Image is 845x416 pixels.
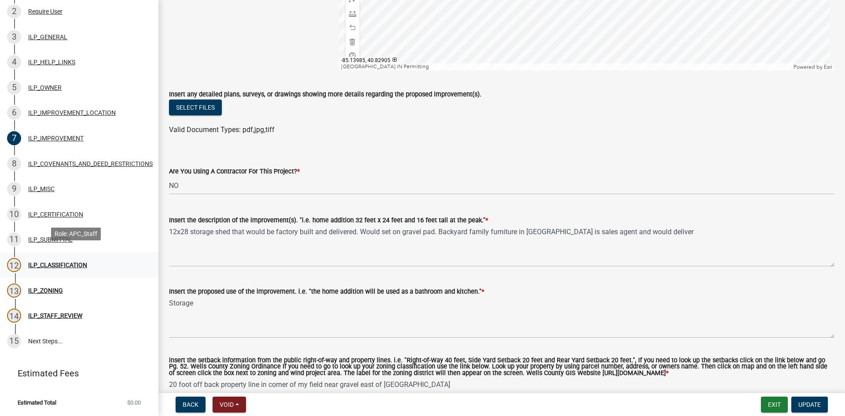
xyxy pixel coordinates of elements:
div: 15 [7,334,21,348]
button: Exit [761,397,788,412]
label: Insert the proposed use of the improvement. i.e. "the home addition will be used as a bathroom an... [169,289,484,295]
div: ILP_HELP_LINKS [28,59,75,65]
div: 7 [7,131,21,145]
span: $0.00 [127,400,141,405]
button: Select files [169,99,222,115]
div: 2 [7,4,21,18]
div: 6 [7,106,21,120]
div: 11 [7,232,21,247]
span: Back [183,401,198,408]
label: Insert any detailed plans, surveys, or drawings showing more details regarding the proposed impro... [169,92,481,98]
div: 9 [7,182,21,196]
div: ILP_SUBMITTAL [28,236,73,243]
span: Estimated Total [18,400,56,405]
a: Estimated Fees [7,364,144,382]
div: 12 [7,258,21,272]
div: 14 [7,309,21,323]
div: [GEOGRAPHIC_DATA] IN Permitting [339,63,792,70]
div: ILP_ZONING [28,287,63,294]
button: Void [213,397,246,412]
label: Insert the description of the improvement(s). "i.e. home addition 32 feet x 24 feet and 16 feet t... [169,217,488,224]
div: Role: APC_Staff [51,228,101,240]
div: Powered by [791,63,834,70]
label: insert the setback information from the public right-of-way and property lines. i.e. "Right-of-Wa... [169,357,834,376]
div: 13 [7,283,21,298]
div: ILP_CLASSIFICATION [28,262,87,268]
div: 3 [7,30,21,44]
div: ILP_IMPROVEMENT_LOCATION [28,110,116,116]
div: 5 [7,81,21,95]
div: ILP_GENERAL [28,34,67,40]
div: ILP_STAFF_REVIEW [28,313,82,319]
label: Are You Using A Contractor For This Project? [169,169,300,175]
div: ILP_OWNER [28,85,62,91]
span: Update [798,401,821,408]
button: Update [791,397,828,412]
div: 10 [7,207,21,221]
div: ILP_MISC [28,186,55,192]
span: Valid Document Types: pdf,jpg,tiff [169,125,275,134]
div: 4 [7,55,21,69]
a: Esri [824,64,832,70]
div: 8 [7,157,21,171]
div: ILP_IMPROVEMENT [28,135,84,141]
div: ILP_CERTIFICATION [28,211,83,217]
div: Require User [28,8,62,15]
button: Back [176,397,206,412]
span: Void [220,401,234,408]
div: ILP_COVENANTS_AND_DEED_RESTRICTIONS [28,161,153,167]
